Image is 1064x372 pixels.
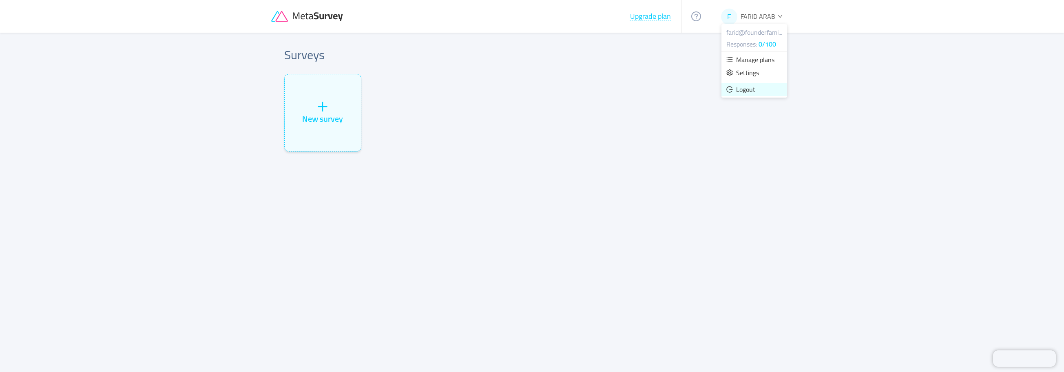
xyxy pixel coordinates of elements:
[736,53,774,66] span: Manage plans
[736,67,759,79] span: Settings
[993,350,1056,367] iframe: Chatra live chat
[284,74,361,151] div: icon: plusNew survey
[759,38,776,50] span: 0/100
[736,83,755,96] span: Logout
[302,113,343,125] div: New survey
[721,53,787,66] a: icon: unordered-listManage plans
[726,38,757,50] span: Responses:
[726,69,733,76] i: icon: setting
[630,12,671,20] button: Upgrade plan
[726,28,782,37] div: farid@founderfami...
[284,46,325,64] h2: Surveys
[777,13,783,19] i: icon: down
[727,9,731,25] span: F
[726,86,733,93] i: icon: logout
[691,11,701,21] i: icon: question-circle
[316,100,329,113] i: icon: plus
[741,10,775,22] span: FARID ARAB
[721,66,787,79] a: icon: settingSettings
[726,56,733,63] i: icon: unordered-list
